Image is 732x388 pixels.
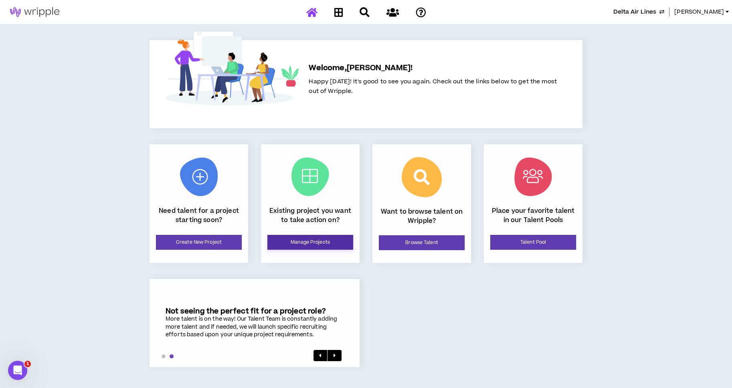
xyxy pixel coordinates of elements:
img: Current Projects [291,158,329,196]
button: Delta Air Lines [613,8,664,16]
img: Talent Pool [514,158,552,196]
span: Delta Air Lines [613,8,656,16]
span: [PERSON_NAME] [674,8,724,16]
a: Manage Projects [267,235,353,250]
iframe: Intercom live chat [8,361,27,380]
p: Existing project you want to take action on? [267,206,353,224]
div: More talent is on the way! Our Talent Team is constantly adding more talent and if needed, we wil... [166,315,344,339]
p: Place your favorite talent in our Talent Pools [490,206,576,224]
h5: Welcome, [PERSON_NAME] ! [309,63,557,74]
a: Create New Project [156,235,242,250]
img: New Project [180,158,218,196]
span: 1 [24,361,31,367]
a: Browse Talent [379,235,465,250]
span: Happy [DATE]! It's good to see you again. Check out the links below to get the most out of Wripple. [309,77,557,95]
h5: Not seeing the perfect fit for a project role? [166,307,344,315]
p: Need talent for a project starting soon? [156,206,242,224]
p: Want to browse talent on Wripple? [379,207,465,225]
a: Talent Pool [490,235,576,250]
